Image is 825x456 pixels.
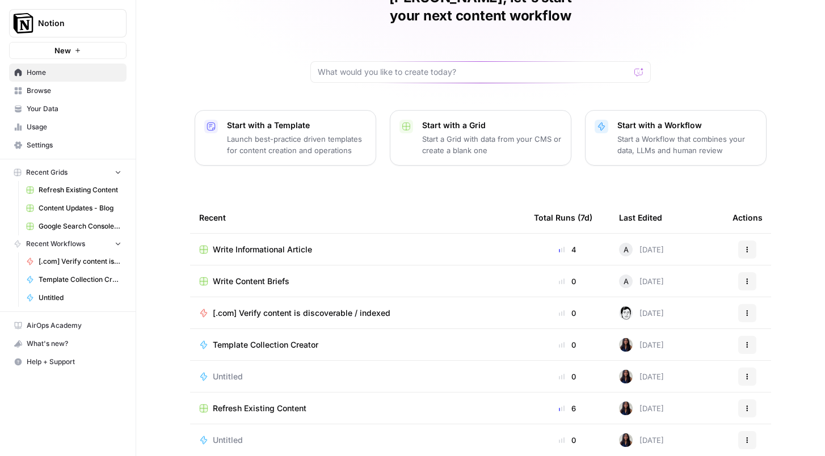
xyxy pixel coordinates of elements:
p: Start a Grid with data from your CMS or create a blank one [422,133,562,156]
div: 0 [534,434,601,446]
span: Home [27,67,121,78]
div: 0 [534,276,601,287]
a: Your Data [9,100,127,118]
img: Notion Logo [13,13,33,33]
p: Start with a Template [227,120,367,131]
span: Untitled [39,293,121,303]
button: Help + Support [9,353,127,371]
div: 4 [534,244,601,255]
span: Template Collection Creator [39,275,121,285]
div: 0 [534,371,601,382]
span: [.com] Verify content is discoverable / indexed [213,307,390,319]
button: What's new? [9,335,127,353]
a: Write Informational Article [199,244,516,255]
a: Untitled [199,434,516,446]
a: Refresh Existing Content [21,181,127,199]
div: 0 [534,339,601,351]
a: Untitled [21,289,127,307]
img: rox323kbkgutb4wcij4krxobkpon [619,370,633,383]
div: [DATE] [619,306,664,320]
button: Recent Workflows [9,235,127,252]
span: Template Collection Creator [213,339,318,351]
span: Your Data [27,104,121,114]
span: [.com] Verify content is discoverable / indexed [39,256,121,267]
div: [DATE] [619,402,664,415]
a: Google Search Console - [DOMAIN_NAME] [21,217,127,235]
p: Start with a Workflow [617,120,757,131]
a: Write Content Briefs [199,276,516,287]
button: Start with a GridStart a Grid with data from your CMS or create a blank one [390,110,571,166]
div: [DATE] [619,433,664,447]
div: [DATE] [619,338,664,352]
a: [.com] Verify content is discoverable / indexed [199,307,516,319]
button: Workspace: Notion [9,9,127,37]
span: Write Informational Article [213,244,312,255]
span: Untitled [213,371,243,382]
img: ygx76vswflo5630il17c0dd006mi [619,306,633,320]
a: Untitled [199,371,516,382]
span: AirOps Academy [27,320,121,331]
a: Content Updates - Blog [21,199,127,217]
span: Help + Support [27,357,121,367]
a: Browse [9,82,127,100]
div: What's new? [10,335,126,352]
span: New [54,45,71,56]
span: Browse [27,86,121,96]
div: Last Edited [619,202,662,233]
span: Recent Grids [26,167,68,178]
button: New [9,42,127,59]
span: Untitled [213,434,243,446]
a: Template Collection Creator [199,339,516,351]
div: Recent [199,202,516,233]
span: Refresh Existing Content [213,403,306,414]
div: 0 [534,307,601,319]
div: [DATE] [619,243,664,256]
button: Start with a TemplateLaunch best-practice driven templates for content creation and operations [195,110,376,166]
span: A [624,244,629,255]
img: rox323kbkgutb4wcij4krxobkpon [619,433,633,447]
span: Usage [27,122,121,132]
span: Recent Workflows [26,239,85,249]
div: 6 [534,403,601,414]
img: rox323kbkgutb4wcij4krxobkpon [619,402,633,415]
span: Refresh Existing Content [39,185,121,195]
span: Notion [38,18,107,29]
input: What would you like to create today? [318,66,630,78]
div: Total Runs (7d) [534,202,592,233]
span: Write Content Briefs [213,276,289,287]
p: Launch best-practice driven templates for content creation and operations [227,133,367,156]
p: Start with a Grid [422,120,562,131]
span: Content Updates - Blog [39,203,121,213]
span: A [624,276,629,287]
p: Start a Workflow that combines your data, LLMs and human review [617,133,757,156]
a: Refresh Existing Content [199,403,516,414]
a: Usage [9,118,127,136]
a: Template Collection Creator [21,271,127,289]
button: Recent Grids [9,164,127,181]
div: [DATE] [619,370,664,383]
div: [DATE] [619,275,664,288]
a: AirOps Academy [9,316,127,335]
a: Home [9,64,127,82]
span: Settings [27,140,121,150]
a: Settings [9,136,127,154]
div: Actions [733,202,763,233]
span: Google Search Console - [DOMAIN_NAME] [39,221,121,231]
button: Start with a WorkflowStart a Workflow that combines your data, LLMs and human review [585,110,767,166]
img: rox323kbkgutb4wcij4krxobkpon [619,338,633,352]
a: [.com] Verify content is discoverable / indexed [21,252,127,271]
